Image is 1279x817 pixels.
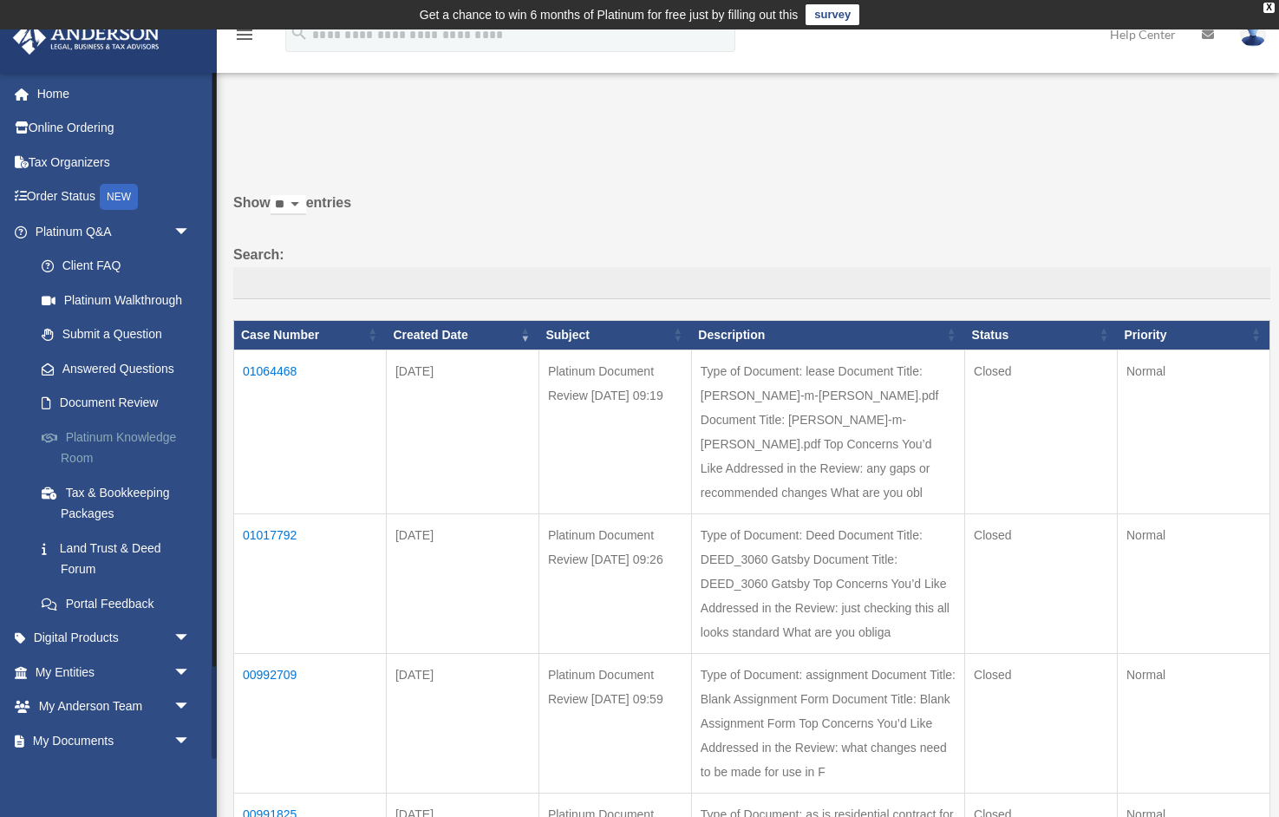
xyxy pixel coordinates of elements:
a: Home [12,76,217,111]
a: Platinum Q&Aarrow_drop_down [12,214,217,249]
a: Document Review [24,386,217,421]
th: Status: activate to sort column ascending [965,321,1118,350]
a: Portal Feedback [24,586,217,621]
div: close [1263,3,1275,13]
a: Tax & Bookkeeping Packages [24,475,217,531]
td: 00992709 [234,653,387,793]
td: Normal [1118,513,1270,653]
select: Showentries [271,195,306,215]
td: [DATE] [386,513,538,653]
th: Subject: activate to sort column ascending [538,321,691,350]
td: Platinum Document Review [DATE] 09:59 [538,653,691,793]
td: [DATE] [386,350,538,513]
td: Normal [1118,350,1270,513]
td: Platinum Document Review [DATE] 09:19 [538,350,691,513]
a: Land Trust & Deed Forum [24,531,217,586]
div: Get a chance to win 6 months of Platinum for free just by filling out this [420,4,799,25]
a: Answered Questions [24,351,208,386]
td: Platinum Document Review [DATE] 09:26 [538,513,691,653]
th: Priority: activate to sort column ascending [1118,321,1270,350]
input: Search: [233,267,1270,300]
a: Order StatusNEW [12,180,217,215]
span: arrow_drop_down [173,723,208,759]
a: My Anderson Teamarrow_drop_down [12,690,217,724]
a: Client FAQ [24,249,217,284]
a: Online Ordering [12,111,217,146]
a: My Entitiesarrow_drop_down [12,655,217,690]
td: Type of Document: assignment Document Title: Blank Assignment Form Document Title: Blank Assignme... [691,653,964,793]
span: arrow_drop_down [173,758,208,794]
th: Case Number: activate to sort column ascending [234,321,387,350]
span: arrow_drop_down [173,690,208,725]
img: User Pic [1240,22,1266,47]
a: Platinum Walkthrough [24,283,217,317]
label: Show entries [233,191,1270,232]
td: Closed [965,513,1118,653]
td: 01064468 [234,350,387,513]
img: Anderson Advisors Platinum Portal [8,21,165,55]
a: Tax Organizers [12,145,217,180]
label: Search: [233,243,1270,300]
i: menu [234,24,255,45]
span: arrow_drop_down [173,655,208,690]
i: search [290,23,309,42]
span: arrow_drop_down [173,621,208,657]
a: survey [806,4,859,25]
td: Type of Document: lease Document Title: [PERSON_NAME]-m-[PERSON_NAME].pdf Document Title: [PERSON... [691,350,964,513]
span: arrow_drop_down [173,214,208,250]
a: Submit a Question [24,317,217,352]
td: 01017792 [234,513,387,653]
td: Closed [965,653,1118,793]
td: Normal [1118,653,1270,793]
td: Type of Document: Deed Document Title: DEED_3060 Gatsby Document Title: DEED_3060 Gatsby Top Conc... [691,513,964,653]
a: Online Learningarrow_drop_down [12,758,217,793]
a: Platinum Knowledge Room [24,420,217,475]
a: Digital Productsarrow_drop_down [12,621,217,656]
div: NEW [100,184,138,210]
th: Description: activate to sort column ascending [691,321,964,350]
td: [DATE] [386,653,538,793]
a: menu [234,30,255,45]
a: My Documentsarrow_drop_down [12,723,217,758]
th: Created Date: activate to sort column ascending [386,321,538,350]
td: Closed [965,350,1118,513]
